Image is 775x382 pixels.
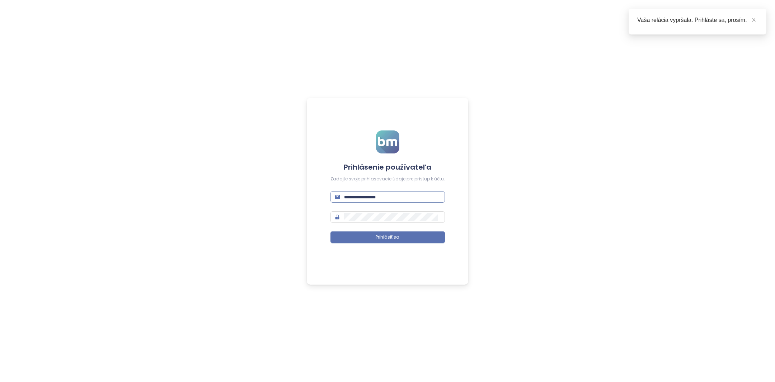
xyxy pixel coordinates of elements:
span: Prihlásiť sa [376,234,399,241]
button: Prihlásiť sa [330,231,445,243]
div: Vaša relácia vypršala. Prihláste sa, prosím. [637,16,758,24]
h4: Prihlásenie používateľa [330,162,445,172]
img: logo [376,130,399,153]
span: close [751,17,756,22]
span: lock [335,215,340,220]
span: mail [335,194,340,199]
div: Zadajte svoje prihlasovacie údaje pre prístup k účtu. [330,176,445,183]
